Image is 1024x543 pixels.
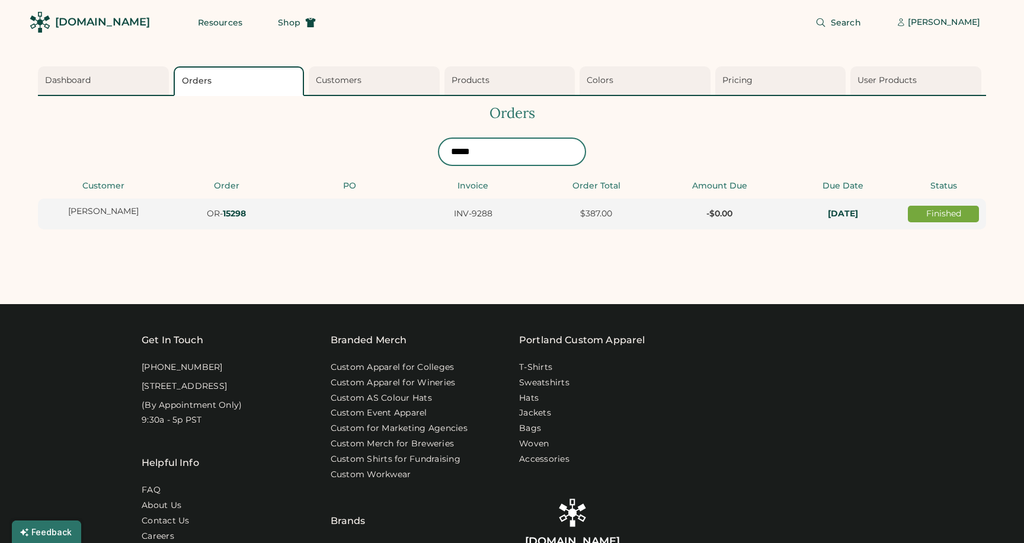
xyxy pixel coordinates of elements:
span: Search [831,18,861,27]
div: Brands [331,484,366,528]
a: Portland Custom Apparel [519,333,645,347]
div: Products [452,75,572,87]
div: Orders [38,103,986,123]
div: Pricing [722,75,843,87]
a: Custom Shirts for Fundraising [331,453,460,465]
div: [PERSON_NAME] [908,17,980,28]
div: Status [908,180,979,192]
div: User Products [857,75,978,87]
div: $387.00 [538,208,654,220]
button: Resources [184,11,257,34]
div: Finished [908,206,979,222]
div: Amount Due [661,180,777,192]
a: Custom Workwear [331,469,411,481]
div: Customer [45,180,161,192]
a: Sweatshirts [519,377,569,389]
a: Woven [519,438,549,450]
a: Hats [519,392,539,404]
button: Shop [264,11,330,34]
div: Colors [587,75,707,87]
a: Custom for Marketing Agencies [331,423,468,435]
div: Customers [316,75,436,87]
div: Orders [182,75,300,87]
img: Rendered Logo - Screens [558,499,587,527]
div: [PERSON_NAME] [45,206,161,218]
a: Jackets [519,407,551,419]
div: (By Appointment Only) [142,400,242,411]
a: Careers [142,531,174,542]
div: 9:30a - 5p PST [142,414,202,426]
div: Branded Merch [331,333,407,347]
div: Get In Touch [142,333,203,347]
div: PO [292,180,408,192]
div: [PHONE_NUMBER] [142,362,223,373]
div: Order [168,180,284,192]
a: FAQ [142,484,161,496]
div: -$0.00 [661,208,777,220]
a: T-Shirts [519,362,552,373]
div: [STREET_ADDRESS] [142,381,227,392]
a: About Us [142,500,181,512]
div: In-Hands: Thu, Sep 4, 2025 [785,208,901,220]
a: Custom Apparel for Colleges [331,362,455,373]
iframe: Front Chat [968,490,1019,541]
div: Helpful Info [142,456,199,470]
div: Dashboard [45,75,165,87]
div: INV-9288 [415,208,531,220]
div: Order Total [538,180,654,192]
a: Accessories [519,453,569,465]
div: Due Date [785,180,901,192]
a: Bags [519,423,541,435]
img: Rendered Logo - Screens [30,12,50,33]
a: Custom Event Apparel [331,407,427,419]
a: Custom Merch for Breweries [331,438,455,450]
a: Contact Us [142,515,190,527]
div: [DOMAIN_NAME] [55,15,150,30]
button: Search [801,11,875,34]
a: Custom AS Colour Hats [331,392,432,404]
span: Shop [278,18,300,27]
strong: 15298 [223,208,246,219]
div: OR- [168,208,284,220]
div: Invoice [415,180,531,192]
a: Custom Apparel for Wineries [331,377,456,389]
